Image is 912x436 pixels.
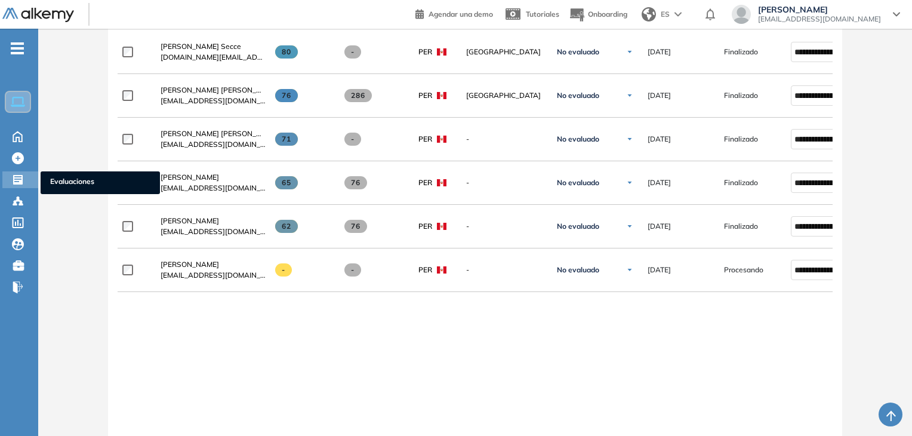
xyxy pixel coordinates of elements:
[161,216,219,225] span: [PERSON_NAME]
[161,172,266,183] a: [PERSON_NAME]
[466,90,543,101] span: [GEOGRAPHIC_DATA]
[437,266,446,274] img: PER
[418,221,432,232] span: PER
[569,2,627,27] button: Onboarding
[161,42,241,51] span: [PERSON_NAME] Secce
[161,41,266,52] a: [PERSON_NAME] Secce
[648,134,671,145] span: [DATE]
[437,223,446,230] img: PER
[626,92,633,99] img: Ícono de flecha
[50,176,150,189] span: Evaluaciones
[275,220,298,233] span: 62
[344,89,372,102] span: 286
[724,177,758,188] span: Finalizado
[161,259,266,270] a: [PERSON_NAME]
[466,47,543,57] span: [GEOGRAPHIC_DATA]
[724,221,758,232] span: Finalizado
[437,48,446,56] img: PER
[661,9,670,20] span: ES
[626,223,633,230] img: Ícono de flecha
[648,177,671,188] span: [DATE]
[724,47,758,57] span: Finalizado
[11,47,24,50] i: -
[648,47,671,57] span: [DATE]
[724,134,758,145] span: Finalizado
[344,133,362,146] span: -
[626,48,633,56] img: Ícono de flecha
[626,179,633,186] img: Ícono de flecha
[557,265,599,275] span: No evaluado
[275,133,298,146] span: 71
[161,270,266,281] span: [EMAIL_ADDRESS][DOMAIN_NAME]
[626,266,633,274] img: Ícono de flecha
[557,47,599,57] span: No evaluado
[344,263,362,277] span: -
[648,90,671,101] span: [DATE]
[466,265,543,275] span: -
[161,173,219,182] span: [PERSON_NAME]
[466,134,543,145] span: -
[437,92,446,99] img: PER
[724,265,763,275] span: Procesando
[418,134,432,145] span: PER
[557,91,599,100] span: No evaluado
[344,45,362,59] span: -
[418,47,432,57] span: PER
[275,89,298,102] span: 76
[161,216,266,226] a: [PERSON_NAME]
[418,177,432,188] span: PER
[161,139,266,150] span: [EMAIL_ADDRESS][DOMAIN_NAME]
[418,265,432,275] span: PER
[161,96,266,106] span: [EMAIL_ADDRESS][DOMAIN_NAME]
[526,10,559,19] span: Tutoriales
[437,179,446,186] img: PER
[161,52,266,63] span: [DOMAIN_NAME][EMAIL_ADDRESS][DOMAIN_NAME]
[626,136,633,143] img: Ícono de flecha
[275,263,292,277] span: -
[275,176,298,189] span: 65
[758,5,881,14] span: [PERSON_NAME]
[642,7,656,22] img: world
[161,85,279,94] span: [PERSON_NAME] [PERSON_NAME]
[344,220,368,233] span: 76
[588,10,627,19] span: Onboarding
[648,265,671,275] span: [DATE]
[275,45,298,59] span: 80
[161,129,279,138] span: [PERSON_NAME] [PERSON_NAME]
[161,183,266,194] span: [EMAIL_ADDRESS][DOMAIN_NAME]
[429,10,493,19] span: Agendar una demo
[466,221,543,232] span: -
[344,176,368,189] span: 76
[161,85,266,96] a: [PERSON_NAME] [PERSON_NAME]
[2,8,74,23] img: Logo
[466,177,543,188] span: -
[674,12,682,17] img: arrow
[161,226,266,237] span: [EMAIL_ADDRESS][DOMAIN_NAME]
[437,136,446,143] img: PER
[418,90,432,101] span: PER
[648,221,671,232] span: [DATE]
[557,134,599,144] span: No evaluado
[758,14,881,24] span: [EMAIL_ADDRESS][DOMAIN_NAME]
[557,178,599,188] span: No evaluado
[557,222,599,231] span: No evaluado
[724,90,758,101] span: Finalizado
[161,260,219,269] span: [PERSON_NAME]
[161,128,266,139] a: [PERSON_NAME] [PERSON_NAME]
[415,6,493,20] a: Agendar una demo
